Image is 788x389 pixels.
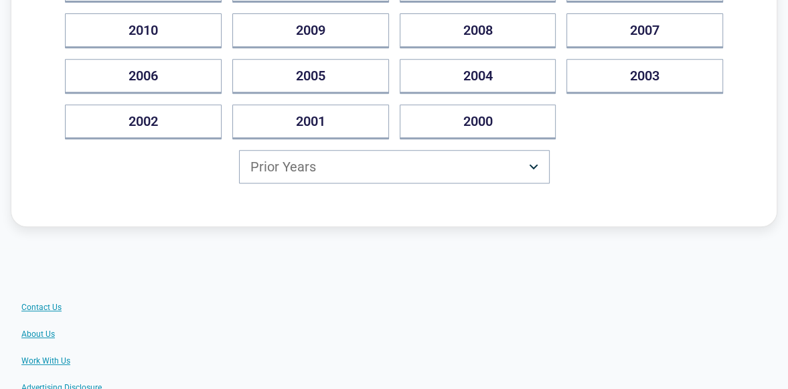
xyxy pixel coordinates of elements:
[239,150,550,183] button: Prior Years
[232,59,389,94] button: 2005
[566,59,723,94] button: 2003
[232,104,389,139] button: 2001
[400,104,556,139] button: 2000
[566,13,723,48] button: 2007
[400,13,556,48] button: 2008
[21,329,55,339] a: About Us
[21,356,70,366] a: Work With Us
[232,13,389,48] button: 2009
[65,104,222,139] button: 2002
[21,302,62,313] a: Contact Us
[65,13,222,48] button: 2010
[400,59,556,94] button: 2004
[65,59,222,94] button: 2006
